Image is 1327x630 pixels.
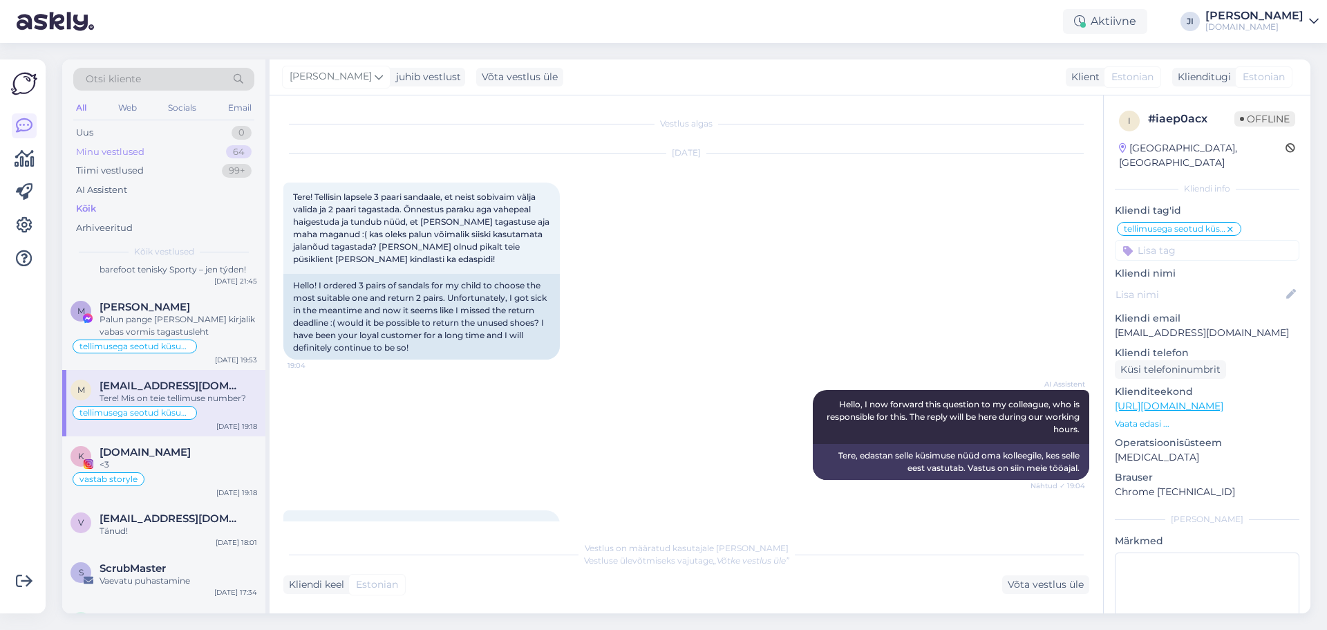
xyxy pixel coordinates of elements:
[215,355,257,365] div: [DATE] 19:53
[100,392,257,405] div: Tere! Mis on teie tellimuse number?
[79,342,190,351] span: tellimusega seotud küsumus
[1180,12,1200,31] div: JI
[1030,481,1085,491] span: Nähtud ✓ 19:04
[115,99,140,117] div: Web
[1002,575,1089,594] div: Võta vestlus üle
[1172,70,1231,84] div: Klienditugi
[76,221,133,235] div: Arhiveeritud
[78,451,84,461] span: K
[79,475,138,483] span: vastab storyle
[11,71,37,97] img: Askly Logo
[1115,485,1299,499] p: Chrome [TECHNICAL_ID]
[226,145,252,159] div: 64
[77,306,85,316] span: M
[1115,240,1299,261] input: Lisa tag
[79,567,84,577] span: S
[216,537,257,548] div: [DATE] 18:01
[1115,400,1223,412] a: [URL][DOMAIN_NAME]
[100,380,243,392] span: mirjamjaamees@gmail.com
[216,488,257,498] div: [DATE] 19:18
[1115,534,1299,548] p: Märkmed
[76,164,144,178] div: Tiimi vestlused
[290,69,372,84] span: [PERSON_NAME]
[100,313,257,338] div: Palun pange [PERSON_NAME] kirjalik vabas vormis tagastusleht
[1115,513,1299,526] div: [PERSON_NAME]
[1115,326,1299,340] p: [EMAIL_ADDRESS][DOMAIN_NAME]
[1063,9,1147,34] div: Aktiivne
[134,245,194,258] span: Kõik vestlused
[100,562,166,575] span: ScrubMaster
[1115,418,1299,430] p: Vaata edasi ...
[1205,10,1304,21] div: [PERSON_NAME]
[288,360,339,371] span: 19:04
[100,301,190,313] span: Mirjam Jäämees
[100,575,257,587] div: Vaevatu puhastamine
[1115,183,1299,195] div: Kliendi info
[100,458,257,471] div: <3
[232,126,252,140] div: 0
[283,577,344,592] div: Kliendi keel
[1115,385,1299,399] p: Klienditeekond
[584,555,789,566] span: Vestluse ülevõtmiseks vajutage
[100,525,257,537] div: Tänud!
[293,192,552,264] span: Tere! Tellisin lapsele 3 paari sandaale, et neist sobivaim välja valida ja 2 paari tagastada. Õnn...
[1243,70,1285,84] span: Estonian
[713,555,789,566] i: „Võtke vestlus üle”
[76,126,93,140] div: Uus
[813,444,1089,480] div: Tere, edastan selle küsimuse nüüd oma kolleegile, kes selle eest vastutab. Vastus on siin meie tö...
[100,612,153,624] span: #vfuyblaq
[1111,70,1154,84] span: Estonian
[356,577,398,592] span: Estonian
[1234,111,1295,127] span: Offline
[222,164,252,178] div: 99+
[79,409,190,417] span: tellimusega seotud küsumus
[1115,203,1299,218] p: Kliendi tag'id
[1115,436,1299,450] p: Operatsioonisüsteem
[77,385,85,395] span: m
[214,276,257,286] div: [DATE] 21:45
[1115,266,1299,281] p: Kliendi nimi
[1205,10,1319,33] a: [PERSON_NAME][DOMAIN_NAME]
[216,421,257,432] div: [DATE] 19:18
[1148,111,1234,127] div: # iaep0acx
[78,517,84,528] span: v
[283,147,1089,159] div: [DATE]
[1066,70,1100,84] div: Klient
[76,145,144,159] div: Minu vestlused
[1115,311,1299,326] p: Kliendi email
[283,118,1089,130] div: Vestlus algas
[1124,225,1225,233] span: tellimusega seotud küsumus
[1115,360,1226,379] div: Küsi telefoninumbrit
[476,68,563,86] div: Võta vestlus üle
[214,587,257,597] div: [DATE] 17:34
[165,99,199,117] div: Socials
[73,99,89,117] div: All
[1115,450,1299,465] p: [MEDICAL_DATA]
[293,519,552,542] span: Tegelikult ei ole mul 2 nädalat kätte saamisest veel möödunud ka - [PERSON_NAME] paki kätte 26.08.
[86,72,141,86] span: Otsi kliente
[585,543,789,553] span: Vestlus on määratud kasutajale [PERSON_NAME]
[1205,21,1304,33] div: [DOMAIN_NAME]
[1119,141,1286,170] div: [GEOGRAPHIC_DATA], [GEOGRAPHIC_DATA]
[1128,115,1131,126] span: i
[1033,379,1085,389] span: AI Assistent
[283,274,560,360] div: Hello! I ordered 3 pairs of sandals for my child to choose the most suitable one and return 2 pai...
[76,202,96,216] div: Kõik
[1115,470,1299,485] p: Brauser
[827,399,1082,434] span: Hello, I now forward this question to my colleague, who is responsible for this. The reply will b...
[225,99,254,117] div: Email
[76,183,127,197] div: AI Assistent
[1115,346,1299,360] p: Kliendi telefon
[1116,287,1283,302] input: Lisa nimi
[100,446,191,458] span: KOEL.SHOES
[100,512,243,525] span: veberit@gmail.com
[390,70,461,84] div: juhib vestlust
